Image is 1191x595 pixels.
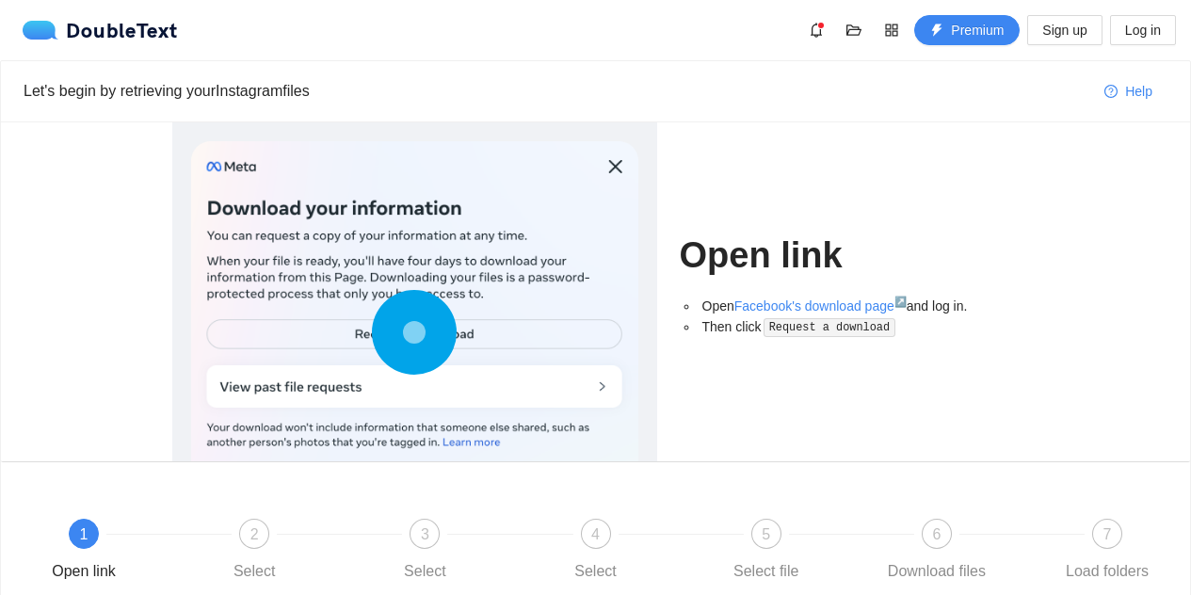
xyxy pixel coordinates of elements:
[1089,76,1167,106] button: question-circleHelp
[24,79,1089,103] div: Let's begin by retrieving your Instagram files
[1103,526,1112,542] span: 7
[894,296,907,307] sup: ↗
[1110,15,1176,45] button: Log in
[1104,85,1118,100] span: question-circle
[1125,20,1161,40] span: Log in
[888,556,986,587] div: Download files
[764,318,895,337] code: Request a download
[1066,556,1149,587] div: Load folders
[1027,15,1102,45] button: Sign up
[930,24,943,39] span: thunderbolt
[250,526,259,542] span: 2
[421,526,429,542] span: 3
[23,21,66,40] img: logo
[1125,81,1152,102] span: Help
[951,20,1004,40] span: Premium
[801,15,831,45] button: bell
[699,316,1020,338] li: Then click
[839,15,869,45] button: folder-open
[699,296,1020,316] li: Open and log in.
[1053,519,1162,587] div: 7Load folders
[23,21,178,40] a: logoDoubleText
[29,519,200,587] div: 1Open link
[52,556,116,587] div: Open link
[591,526,600,542] span: 4
[877,15,907,45] button: appstore
[914,15,1020,45] button: thunderboltPremium
[840,23,868,38] span: folder-open
[802,23,830,38] span: bell
[877,23,906,38] span: appstore
[680,233,1020,278] h1: Open link
[23,21,178,40] div: DoubleText
[80,526,89,542] span: 1
[734,298,907,314] a: Facebook's download page↗
[1042,20,1086,40] span: Sign up
[932,526,941,542] span: 6
[882,519,1053,587] div: 6Download files
[762,526,770,542] span: 5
